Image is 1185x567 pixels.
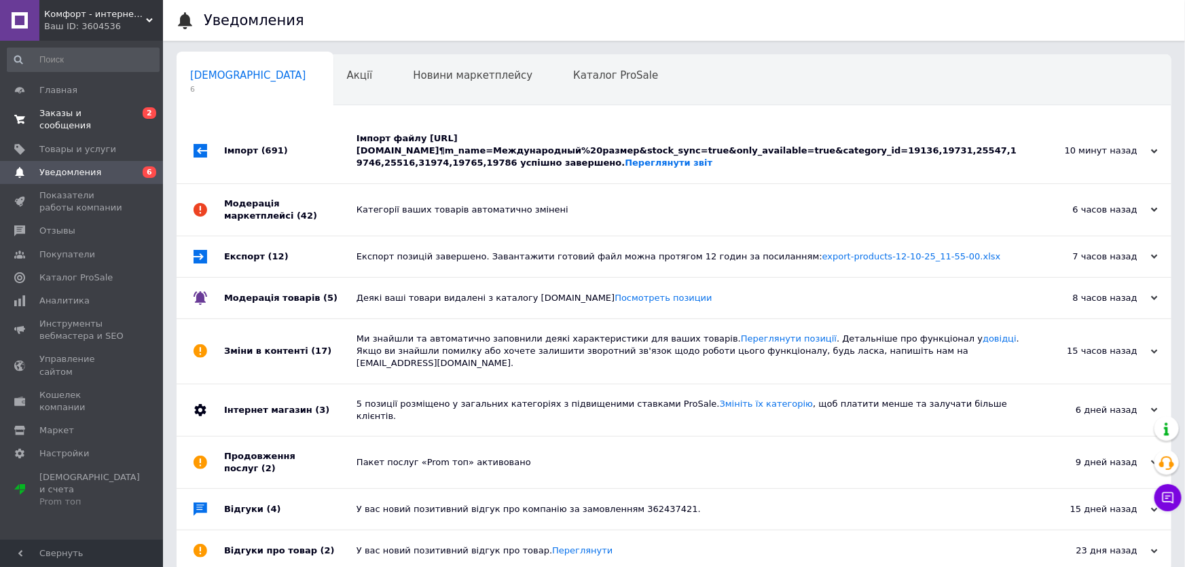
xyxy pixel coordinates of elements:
[261,463,276,473] span: (2)
[311,346,331,356] span: (17)
[1022,292,1158,304] div: 8 часов назад
[224,278,357,318] div: Модерація товарів
[357,456,1022,469] div: Пакет послуг «Prom топ» активовано
[1022,503,1158,515] div: 15 дней назад
[573,69,658,81] span: Каталог ProSale
[1022,345,1158,357] div: 15 часов назад
[1022,145,1158,157] div: 10 минут назад
[143,166,156,178] span: 6
[224,236,357,277] div: Експорт
[1154,484,1182,511] button: Чат с покупателем
[357,204,1022,216] div: Категорії ваших товарів автоматично змінені
[1022,204,1158,216] div: 6 часов назад
[7,48,160,72] input: Поиск
[321,545,335,555] span: (2)
[297,211,317,221] span: (42)
[39,272,113,284] span: Каталог ProSale
[357,503,1022,515] div: У вас новий позитивний відгук про компанію за замовленням 362437421.
[143,107,156,119] span: 2
[39,143,116,156] span: Товары и услуги
[39,389,126,414] span: Кошелек компании
[39,447,89,460] span: Настройки
[357,251,1022,263] div: Експорт позицій завершено. Завантажити готовий файл можна протягом 12 годин за посиланням:
[39,424,74,437] span: Маркет
[39,166,101,179] span: Уведомления
[39,295,90,307] span: Аналитика
[39,471,140,509] span: [DEMOGRAPHIC_DATA] и счета
[39,84,77,96] span: Главная
[720,399,814,409] a: Змініть їх категорію
[268,251,289,261] span: (12)
[44,20,163,33] div: Ваш ID: 3604536
[1022,251,1158,263] div: 7 часов назад
[1022,545,1158,557] div: 23 дня назад
[39,189,126,214] span: Показатели работы компании
[224,319,357,384] div: Зміни в контенті
[413,69,532,81] span: Новини маркетплейсу
[39,107,126,132] span: Заказы и сообщения
[39,353,126,378] span: Управление сайтом
[39,225,75,237] span: Отзывы
[267,504,281,514] span: (4)
[357,333,1022,370] div: Ми знайшли та автоматично заповнили деякі характеристики для ваших товарів. . Детальніше про функ...
[39,496,140,508] div: Prom топ
[190,84,306,94] span: 6
[357,398,1022,422] div: 5 позиції розміщено у загальних категоріях з підвищеними ставками ProSale. , щоб платити менше та...
[983,333,1017,344] a: довідці
[224,489,357,530] div: Відгуки
[1022,404,1158,416] div: 6 дней назад
[552,545,613,555] a: Переглянути
[224,119,357,183] div: Імпорт
[822,251,1001,261] a: export-products-12-10-25_11-55-00.xlsx
[357,132,1022,170] div: Імпорт файлу [URL][DOMAIN_NAME]¶m_name=Международный%20размер&stock_sync=true&only_available=true...
[39,249,95,261] span: Покупатели
[357,545,1022,557] div: У вас новий позитивний відгук про товар.
[224,184,357,236] div: Модерація маркетплейсі
[204,12,304,29] h1: Уведомления
[741,333,837,344] a: Переглянути позиції
[347,69,373,81] span: Акції
[39,318,126,342] span: Инструменты вебмастера и SEO
[261,145,288,156] span: (691)
[615,293,712,303] a: Посмотреть позиции
[224,384,357,436] div: Інтернет магазин
[625,158,712,168] a: Переглянути звіт
[44,8,146,20] span: Комфорт - интернет-магазин
[224,437,357,488] div: Продовження послуг
[1022,456,1158,469] div: 9 дней назад
[357,292,1022,304] div: Деякі ваші товари видалені з каталогу [DOMAIN_NAME]
[323,293,338,303] span: (5)
[190,69,306,81] span: [DEMOGRAPHIC_DATA]
[315,405,329,415] span: (3)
